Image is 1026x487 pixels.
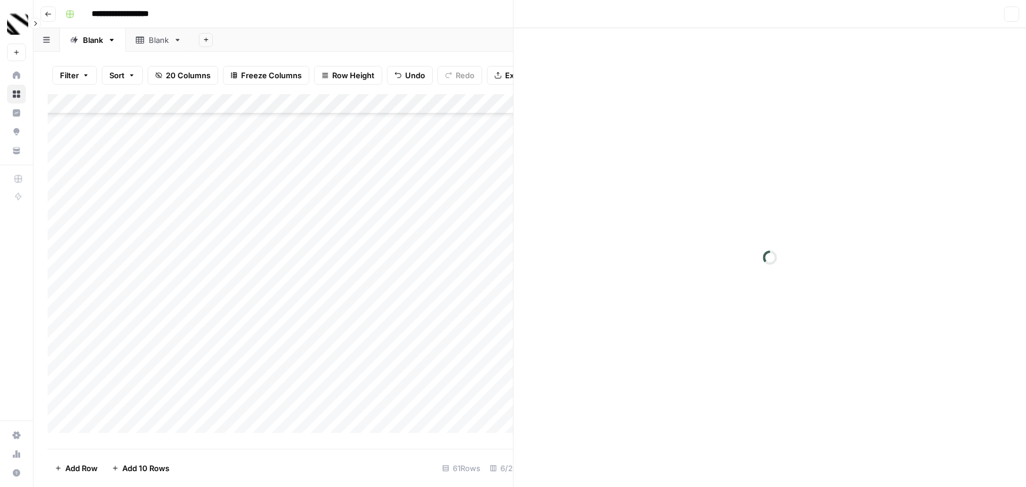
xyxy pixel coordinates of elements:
span: Add Row [65,462,98,474]
div: 6/20 Columns [485,459,555,478]
a: Home [7,66,26,85]
a: Insights [7,104,26,122]
a: Usage [7,445,26,463]
button: Redo [437,66,482,85]
a: Opportunities [7,122,26,141]
span: Add 10 Rows [122,462,169,474]
span: Filter [60,69,79,81]
button: Workspace: Canyon [7,9,26,39]
button: Add Row [48,459,105,478]
button: Freeze Columns [223,66,309,85]
button: Add 10 Rows [105,459,176,478]
span: Export CSV [505,69,547,81]
div: Blank [83,34,103,46]
button: Sort [102,66,143,85]
img: Canyon Logo [7,14,28,35]
span: Undo [405,69,425,81]
button: Undo [387,66,433,85]
span: Row Height [332,69,375,81]
div: Blank [149,34,169,46]
button: Help + Support [7,463,26,482]
div: 61 Rows [437,459,485,478]
button: Row Height [314,66,382,85]
a: Blank [126,28,192,52]
span: Freeze Columns [241,69,302,81]
a: Settings [7,426,26,445]
button: Filter [52,66,97,85]
button: Export CSV [487,66,554,85]
a: Blank [60,28,126,52]
span: Redo [456,69,474,81]
a: Browse [7,85,26,104]
span: 20 Columns [166,69,210,81]
a: Your Data [7,141,26,160]
button: 20 Columns [148,66,218,85]
span: Sort [109,69,125,81]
